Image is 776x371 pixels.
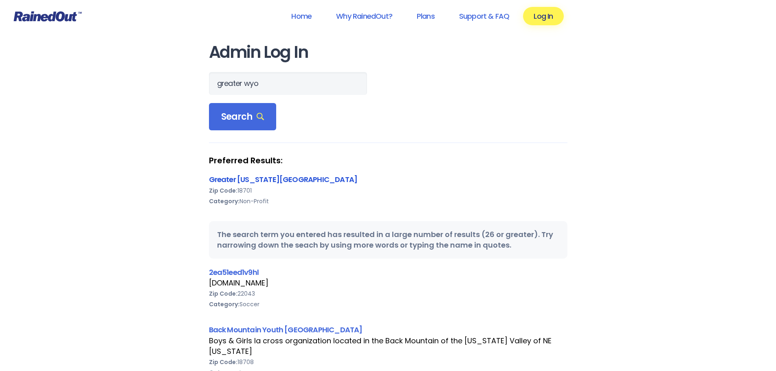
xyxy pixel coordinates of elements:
[209,300,240,308] b: Category:
[209,174,567,185] div: Greater [US_STATE][GEOGRAPHIC_DATA]
[221,111,264,123] span: Search
[209,43,567,61] h1: Admin Log In
[209,103,277,131] div: Search
[209,72,367,95] input: Search Orgs…
[209,267,259,277] a: 2ea51eed1v9hl
[209,325,363,335] a: Back Mountain Youth [GEOGRAPHIC_DATA]
[406,7,445,25] a: Plans
[209,299,567,310] div: Soccer
[209,185,567,196] div: 18701
[209,278,567,288] div: [DOMAIN_NAME]
[209,336,567,357] div: Boys & Girls la cross organization located in the Back Mountain of the [US_STATE] Valley of NE [U...
[281,7,322,25] a: Home
[209,357,567,367] div: 18708
[523,7,563,25] a: Log In
[209,174,358,184] a: Greater [US_STATE][GEOGRAPHIC_DATA]
[209,358,237,366] b: Zip Code:
[209,290,237,298] b: Zip Code:
[209,187,237,195] b: Zip Code:
[448,7,520,25] a: Support & FAQ
[209,324,567,335] div: Back Mountain Youth [GEOGRAPHIC_DATA]
[209,155,567,166] strong: Preferred Results:
[209,196,567,206] div: Non-Profit
[209,288,567,299] div: 22043
[209,267,567,278] div: 2ea51eed1v9hl
[209,221,567,259] div: The search term you entered has resulted in a large number of results (26 or greater). Try narrow...
[325,7,403,25] a: Why RainedOut?
[209,197,240,205] b: Category:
